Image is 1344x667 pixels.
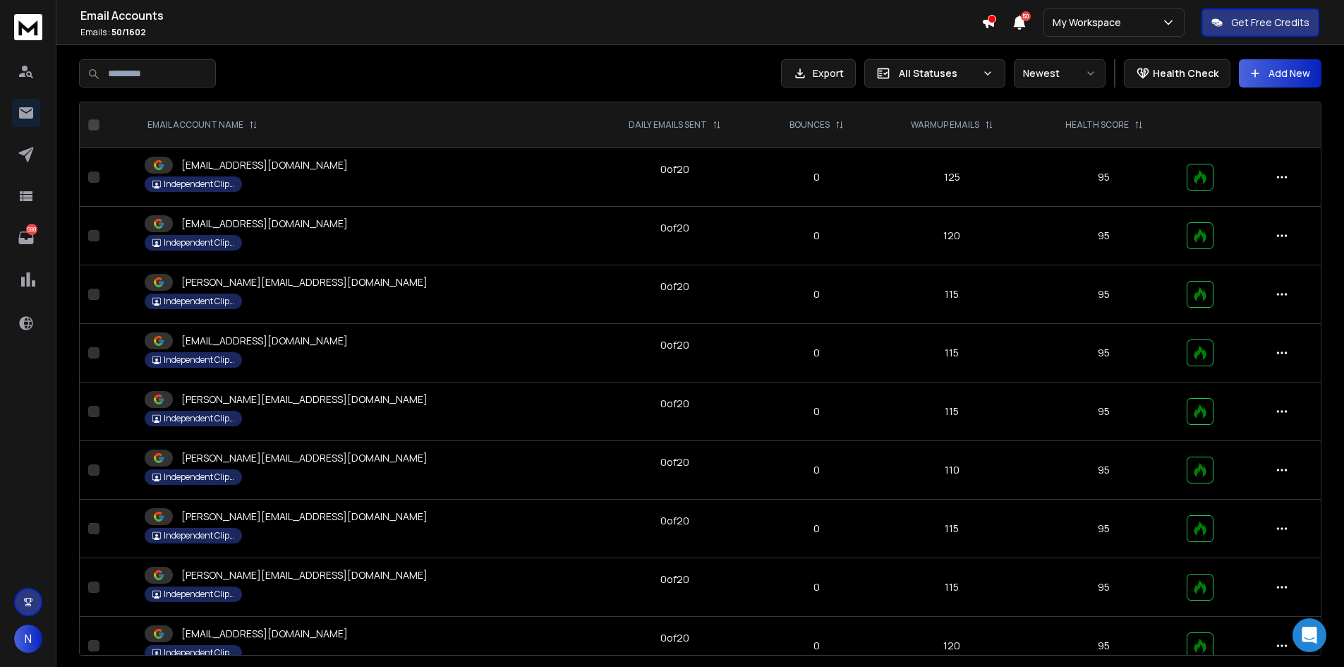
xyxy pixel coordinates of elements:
[147,119,258,131] div: EMAIL ACCOUNT NAME
[14,625,42,653] button: N
[1231,16,1309,30] p: Get Free Credits
[181,451,428,465] p: [PERSON_NAME][EMAIL_ADDRESS][DOMAIN_NAME]
[768,229,866,243] p: 0
[768,170,866,184] p: 0
[80,27,981,38] p: Emails :
[1030,148,1179,207] td: 95
[899,66,976,80] p: All Statuses
[181,627,348,641] p: [EMAIL_ADDRESS][DOMAIN_NAME]
[1292,618,1326,652] div: Open Intercom Messenger
[164,354,234,366] p: Independent Clipping Path
[1153,66,1218,80] p: Health Check
[660,221,689,235] div: 0 of 20
[164,179,234,190] p: Independent Clipping Path
[1053,16,1127,30] p: My Workspace
[781,59,856,88] button: Export
[181,275,428,289] p: [PERSON_NAME][EMAIL_ADDRESS][DOMAIN_NAME]
[660,162,689,176] div: 0 of 20
[164,413,234,424] p: Independent Clipping Path
[660,631,689,645] div: 0 of 20
[874,265,1030,324] td: 115
[181,334,348,348] p: [EMAIL_ADDRESS][DOMAIN_NAME]
[874,148,1030,207] td: 125
[629,119,707,131] p: DAILY EMAILS SENT
[181,217,348,231] p: [EMAIL_ADDRESS][DOMAIN_NAME]
[1021,11,1031,21] span: 50
[1014,59,1106,88] button: Newest
[1239,59,1321,88] button: Add New
[874,558,1030,617] td: 115
[660,397,689,411] div: 0 of 20
[26,224,37,235] p: 588
[164,647,234,659] p: Independent Clipping Path
[181,158,348,172] p: [EMAIL_ADDRESS][DOMAIN_NAME]
[1124,59,1230,88] button: Health Check
[181,568,428,582] p: [PERSON_NAME][EMAIL_ADDRESS][DOMAIN_NAME]
[660,514,689,528] div: 0 of 20
[1030,558,1179,617] td: 95
[1201,8,1319,37] button: Get Free Credits
[111,26,146,38] span: 50 / 1602
[164,296,234,307] p: Independent Clipping Path
[768,287,866,301] p: 0
[660,338,689,352] div: 0 of 20
[1065,119,1129,131] p: HEALTH SCORE
[1030,265,1179,324] td: 95
[768,346,866,360] p: 0
[874,383,1030,441] td: 115
[181,510,428,524] p: [PERSON_NAME][EMAIL_ADDRESS][DOMAIN_NAME]
[789,119,830,131] p: BOUNCES
[14,14,42,40] img: logo
[80,7,981,24] h1: Email Accounts
[164,471,234,483] p: Independent Clipping Path
[768,580,866,594] p: 0
[1030,500,1179,558] td: 95
[768,404,866,419] p: 0
[874,500,1030,558] td: 115
[164,237,234,248] p: Independent Clipping Path
[874,324,1030,383] td: 115
[12,224,40,252] a: 588
[911,119,979,131] p: WARMUP EMAILS
[768,463,866,477] p: 0
[164,530,234,541] p: Independent Clipping Path
[1030,324,1179,383] td: 95
[1030,441,1179,500] td: 95
[874,207,1030,265] td: 120
[660,455,689,469] div: 0 of 20
[768,522,866,536] p: 0
[660,572,689,587] div: 0 of 20
[164,589,234,600] p: Independent Clipping Path
[1030,383,1179,441] td: 95
[874,441,1030,500] td: 110
[660,280,689,294] div: 0 of 20
[768,639,866,653] p: 0
[1030,207,1179,265] td: 95
[181,392,428,407] p: [PERSON_NAME][EMAIL_ADDRESS][DOMAIN_NAME]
